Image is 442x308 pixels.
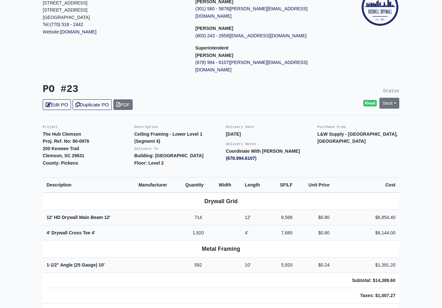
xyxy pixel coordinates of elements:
strong: [PERSON_NAME] [195,53,233,58]
td: $0.80 [296,210,333,225]
td: Taxes: $1,007.27 [333,288,399,303]
p: | [195,59,338,73]
p: [STREET_ADDRESS] [43,6,186,14]
td: 5,920 [270,258,296,273]
td: $0.80 [296,225,333,240]
a: (678.994.6107 [226,156,255,161]
td: $6,144.00 [333,225,399,240]
strong: County: Pickens [43,160,78,166]
td: 714 [181,210,215,225]
small: Description [134,125,158,129]
a: (770) 518 - 2442 [50,22,83,27]
strong: Coordinate With [PERSON_NAME] ) [226,149,300,161]
small: Project [43,125,58,129]
th: Unit Price [296,177,333,193]
b: Metal Framing [202,246,240,252]
th: SF/LF [270,177,296,193]
span: Superintendent [195,45,228,50]
th: Manufacturer [135,177,181,193]
h3: PO #23 [43,84,216,95]
a: [PERSON_NAME][EMAIL_ADDRESS][DOMAIN_NAME] [195,6,308,19]
strong: 200 Keowee Trail [43,146,79,151]
strong: The Hub Clemson [43,131,81,137]
small: Purchase From [317,125,346,129]
th: Description [43,177,135,193]
a: [DOMAIN_NAME] [60,29,97,34]
strong: 4' Drywall Cross Tee [47,230,95,235]
span: 4' [245,230,248,235]
strong: Building: [GEOGRAPHIC_DATA] [134,153,203,158]
td: Subtotal: $14,389.60 [333,273,399,288]
strong: [DATE] [226,131,241,137]
small: Status [383,88,399,94]
td: 1,920 [181,225,215,240]
a: Duplicate PO [73,99,112,110]
td: 7,680 [270,225,296,240]
p: L&W Supply - [GEOGRAPHIC_DATA], [GEOGRAPHIC_DATA] [317,131,399,145]
a: (301) 580 - 5878 [195,6,229,11]
a: [PERSON_NAME][EMAIL_ADDRESS][DOMAIN_NAME] [195,60,308,72]
strong: Ceiling Framing - Lower Level 1 (Segment 4) [134,131,202,144]
th: Quantity [181,177,215,193]
span: 4' [92,230,95,235]
th: Length [241,177,270,193]
p: Tel: [43,21,186,28]
a: PDF [113,99,133,110]
strong: [PERSON_NAME] [195,26,233,31]
p: | [195,5,338,20]
small: Delivery Date [226,125,254,129]
a: (678) 994 - 6107 [195,60,229,65]
b: Drywall Grid [204,198,238,204]
td: 592 [181,258,215,273]
td: $0.24 [296,258,333,273]
small: Delivery To [134,147,158,151]
strong: Clemson, SC 29631 [43,153,84,158]
a: [EMAIL_ADDRESS][DOMAIN_NAME] [230,33,307,38]
td: $6,854.40 [333,210,399,225]
strong: 12' HD Drywall Main Beam [47,215,110,220]
span: 12' [245,215,251,220]
strong: Floor: Level 2 [134,160,164,166]
strong: 1-1/2" Angle (25 Gauge) [47,262,105,267]
a: Edit PO [43,99,71,110]
p: | [195,32,338,40]
p: [GEOGRAPHIC_DATA] [43,14,186,21]
small: Delivery Notes [226,142,256,146]
a: (803) 243 - 2959 [195,33,229,38]
strong: Proj. Ref. No: 80-0976 [43,139,89,144]
span: 12' [104,215,110,220]
th: Cost [333,177,399,193]
td: $1,391.20 [333,258,399,273]
td: 8,568 [270,210,296,225]
span: 10' [245,262,251,267]
th: Width [215,177,241,193]
a: Sent [379,98,399,108]
span: Read [363,100,377,106]
span: 10' [99,262,105,267]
